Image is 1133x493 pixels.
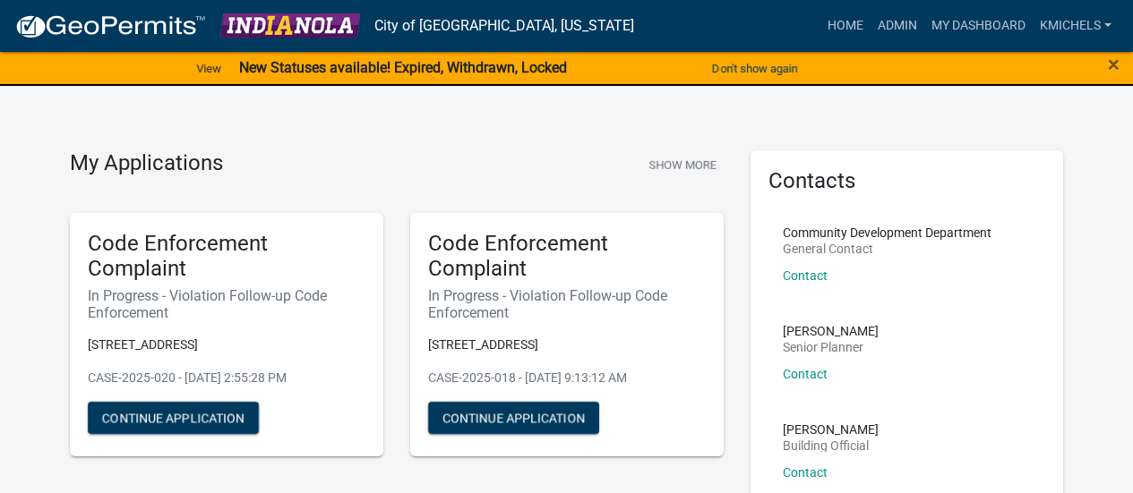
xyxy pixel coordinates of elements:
[641,150,724,180] button: Show More
[820,9,871,43] a: Home
[88,336,365,354] p: [STREET_ADDRESS]
[783,226,991,239] p: Community Development Department
[1108,52,1120,77] span: ×
[88,287,365,321] h6: In Progress - Violation Follow-up Code Enforcement
[189,54,228,83] a: View
[220,13,360,38] img: City of Indianola, Iowa
[768,168,1046,194] h5: Contacts
[88,402,259,434] button: Continue Application
[783,423,879,436] p: [PERSON_NAME]
[374,11,634,41] a: City of [GEOGRAPHIC_DATA], [US_STATE]
[783,341,879,353] p: Senior Planner
[428,336,706,354] p: [STREET_ADDRESS]
[705,54,805,83] button: Don't show again
[783,268,828,283] a: Contact
[783,325,879,337] p: [PERSON_NAME]
[924,9,1033,43] a: My Dashboard
[70,150,223,177] h4: My Applications
[88,231,365,283] h5: Code Enforcement Complaint
[428,231,706,283] h5: Code Enforcement Complaint
[783,465,828,480] a: Contact
[1108,54,1120,75] button: Close
[783,439,879,452] p: Building Official
[783,242,991,255] p: General Contact
[428,369,706,387] p: CASE-2025-018 - [DATE] 9:13:12 AM
[871,9,924,43] a: Admin
[1033,9,1119,43] a: KMichels
[239,59,567,76] strong: New Statuses available! Expired, Withdrawn, Locked
[88,369,365,387] p: CASE-2025-020 - [DATE] 2:55:28 PM
[428,402,599,434] button: Continue Application
[783,367,828,381] a: Contact
[428,287,706,321] h6: In Progress - Violation Follow-up Code Enforcement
